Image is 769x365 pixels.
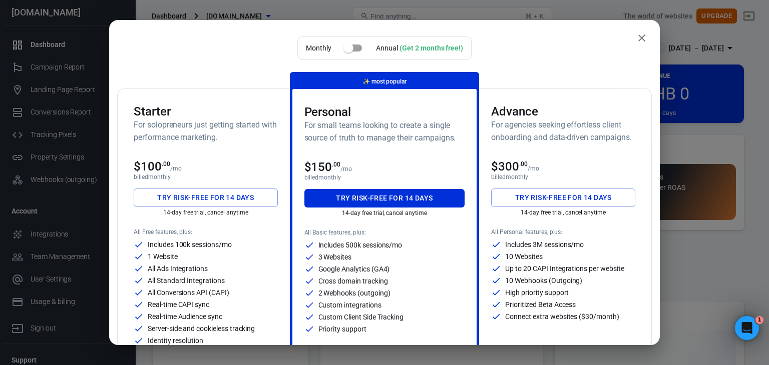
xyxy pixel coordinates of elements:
p: Connect extra websites ($30/month) [505,313,619,320]
p: billed monthly [491,173,635,180]
sup: .00 [332,161,340,168]
button: Try risk-free for 14 days [491,188,635,207]
div: Annual [376,43,463,53]
p: /mo [170,165,182,172]
p: 14-day free trial, cancel anytime [491,209,635,216]
p: 1 Website [148,253,178,260]
p: Real-time Audience sync [148,313,222,320]
p: 14-day free trial, cancel anytime [304,209,465,216]
div: (Get 2 months free!) [400,44,463,52]
h6: For agencies seeking effortless client onboarding and data-driven campaigns. [491,118,635,143]
h3: Advance [491,104,635,118]
sup: .00 [162,160,170,167]
p: All Conversions API (CAPI) [148,289,229,296]
p: Server-side and cookieless tracking [148,325,255,332]
button: close [632,28,652,48]
p: 10 Websites [505,253,542,260]
span: 1 [755,316,763,324]
p: Identity resolution [148,337,203,344]
p: /mo [528,165,539,172]
button: Try risk-free for 14 days [304,189,465,207]
p: Up to 20 CAPI Integrations per website [505,265,624,272]
iframe: Intercom live chat [735,316,759,340]
sup: .00 [519,160,528,167]
p: Custom Client Side Tracking [318,313,404,320]
p: Monthly [306,43,331,53]
p: High priority support [505,289,569,296]
p: /mo [340,165,352,172]
h6: For small teams looking to create a single source of truth to manage their campaigns. [304,119,465,144]
p: All Personal features, plus: [491,228,635,235]
p: 3 Websites [318,253,352,260]
h3: Starter [134,104,278,118]
p: Google Analytics (GA4) [318,265,390,272]
p: Includes 500k sessions/mo [318,241,403,248]
p: All Free features, plus: [134,228,278,235]
p: Includes 100k sessions/mo [148,241,232,248]
p: 14-day free trial, cancel anytime [134,209,278,216]
p: billed monthly [134,173,278,180]
p: Includes 3M sessions/mo [505,241,584,248]
span: $150 [304,160,341,174]
p: Priority support [318,325,366,332]
span: $300 [491,159,528,173]
p: All Basic features, plus: [304,229,465,236]
p: All Standard Integrations [148,277,225,284]
p: billed monthly [304,174,465,181]
p: 2 Webhooks (outgoing) [318,289,391,296]
p: Prioritized Beta Access [505,301,576,308]
p: Cross domain tracking [318,277,388,284]
p: Custom integrations [318,301,381,308]
p: Real-time CAPI sync [148,301,209,308]
p: most popular [362,76,407,87]
span: magic [362,78,370,85]
button: Try risk-free for 14 days [134,188,278,207]
span: $100 [134,159,170,173]
p: All Ads Integrations [148,265,208,272]
h6: For solopreneurs just getting started with performance marketing. [134,118,278,143]
h3: Personal [304,105,465,119]
p: 10 Webhooks (Outgoing) [505,277,582,284]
